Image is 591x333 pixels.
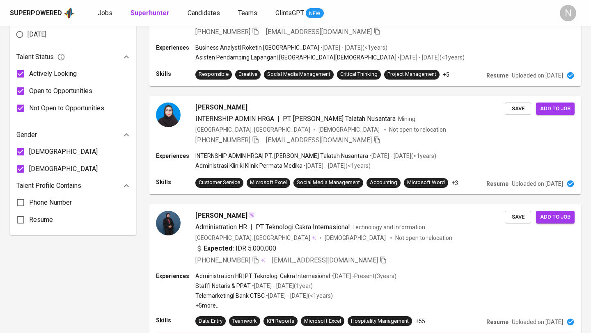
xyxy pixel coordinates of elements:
p: Uploaded on [DATE] [512,180,563,188]
p: +5 more ... [195,301,396,310]
a: [PERSON_NAME]INTERNSHIP ADMIN HRGA|PT. [PERSON_NAME] Talatah NusantaraMining[GEOGRAPHIC_DATA], [G... [149,96,581,194]
img: 0c939ea3e5f74a7ff7b322ef01e20591.jpg [156,103,181,127]
p: Resume [486,71,509,80]
button: Save [505,103,531,115]
p: INTERNSHIP ADMIN HRGA | PT. [PERSON_NAME] Talatah Nusantara [195,152,368,160]
div: [GEOGRAPHIC_DATA], [GEOGRAPHIC_DATA] [195,234,316,242]
p: • [DATE] - [DATE] ( <1 years ) [368,152,436,160]
span: | [277,114,279,124]
span: Add to job [540,212,570,222]
div: Customer Service [199,179,240,187]
div: Accounting [370,179,397,187]
div: Teamwork [232,317,257,325]
div: Microsoft Excel [250,179,287,187]
p: Not open to relocation [395,234,452,242]
span: [PHONE_NUMBER] [195,256,250,264]
p: Telemarketing | Bank CTBC [195,292,265,300]
p: Uploaded on [DATE] [512,71,563,80]
span: Save [509,104,527,114]
button: Save [505,211,531,224]
div: Hospitality Management [351,317,409,325]
span: PT. [PERSON_NAME] Talatah Nusantara [283,115,396,123]
div: Creative [238,71,257,78]
p: Skills [156,178,195,186]
p: Staff | Notaris & PPAT [195,282,251,290]
p: Experiences [156,272,195,280]
span: [DEMOGRAPHIC_DATA] [29,147,98,157]
p: Administration HR | PT Teknologi Cakra Internasional [195,272,330,280]
p: Gender [16,130,37,140]
div: Microsoft Excel [304,317,341,325]
p: Talent Profile Contains [16,181,81,191]
b: Superhunter [131,9,170,17]
span: Teams [238,9,257,17]
p: Skills [156,316,195,324]
span: Administration HR [195,223,247,231]
div: Critical Thinking [340,71,378,78]
span: Add to job [540,104,570,114]
span: Actively Looking [29,69,77,79]
b: Expected: [204,244,234,253]
p: • [DATE] - [DATE] ( 1 year ) [251,282,313,290]
span: Resume [29,215,53,225]
span: Save [509,212,527,222]
p: Resume [486,180,509,188]
p: • [DATE] - [DATE] ( <1 years ) [265,292,333,300]
p: Resume [486,318,509,326]
p: Administrasi Klinik | Klinik Permata Medika [195,162,302,170]
span: Technology and Information [352,224,425,230]
span: [EMAIL_ADDRESS][DOMAIN_NAME] [266,136,372,144]
span: NEW [306,9,324,18]
span: [EMAIL_ADDRESS][DOMAIN_NAME] [266,28,372,36]
a: GlintsGPT NEW [275,8,324,18]
div: Social Media Management [297,179,360,187]
span: [PERSON_NAME] [195,103,247,112]
p: +55 [415,317,425,325]
p: • [DATE] - Present ( 3 years ) [330,272,396,280]
p: Asisten Pendamping Lapangan | [GEOGRAPHIC_DATA][DEMOGRAPHIC_DATA] [195,53,396,62]
img: d591d9af7c8b3b78abb42096cb7d0afa.jpg [156,211,181,235]
a: Candidates [188,8,222,18]
span: Candidates [188,9,220,17]
div: N [560,5,576,21]
p: +3 [451,179,458,187]
div: Project Management [387,71,436,78]
p: • [DATE] - [DATE] ( <1 years ) [302,162,371,170]
span: [PERSON_NAME] [195,211,247,221]
span: Mining [398,116,415,122]
span: Talent Status [16,52,65,62]
p: • [DATE] - [DATE] ( <1 years ) [396,53,465,62]
span: Open to Opportunities [29,86,92,96]
div: Talent Status [16,49,130,65]
div: Talent Profile Contains [16,178,130,194]
div: [GEOGRAPHIC_DATA], [GEOGRAPHIC_DATA] [195,125,310,134]
span: GlintsGPT [275,9,304,17]
a: Superhunter [131,8,171,18]
p: Skills [156,70,195,78]
a: Superpoweredapp logo [10,7,75,19]
span: Phone Number [29,198,72,208]
a: Jobs [98,8,114,18]
span: [DEMOGRAPHIC_DATA] [29,164,98,174]
div: Microsoft Word [407,179,445,187]
img: app logo [64,7,75,19]
span: | [250,222,252,232]
p: +5 [443,71,449,79]
span: PT Teknologi Cakra Internasional [256,223,350,231]
p: Business Analyst | Roketin [GEOGRAPHIC_DATA] [195,43,319,52]
span: [PHONE_NUMBER] [195,136,250,144]
img: magic_wand.svg [248,212,255,218]
span: [DEMOGRAPHIC_DATA] [325,234,387,242]
div: KPI Reports [267,317,294,325]
span: [DATE] [27,30,46,39]
button: Add to job [536,103,575,115]
button: Add to job [536,211,575,224]
a: Teams [238,8,259,18]
span: Not Open to Opportunities [29,103,104,113]
div: Social Media Management [267,71,330,78]
span: INTERNSHIP ADMIN HRGA [195,115,274,123]
p: Uploaded on [DATE] [512,318,563,326]
div: Data Entry [199,317,222,325]
div: Responsible [199,71,229,78]
p: • [DATE] - [DATE] ( <1 years ) [319,43,387,52]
